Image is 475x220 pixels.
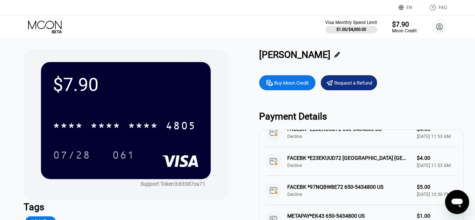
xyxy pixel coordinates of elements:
div: Support Token:b83387ca71 [140,181,205,187]
div: $7.90Moon Credit [392,20,417,33]
div: 07/28 [47,146,96,164]
div: Moon Credit [392,28,417,33]
div: 4805 [166,121,196,133]
div: Payment Details [259,111,463,122]
div: Visa Monthly Spend Limit$1.00/$4,000.00 [325,20,377,33]
div: Tags [24,202,228,212]
div: $7.90 [53,74,199,96]
div: EN [406,5,412,10]
div: EN [398,4,421,11]
iframe: Button to launch messaging window, conversation in progress [445,190,469,214]
div: [PERSON_NAME] [259,49,330,60]
div: 061 [112,150,135,162]
div: 061 [107,146,140,164]
div: FAQ [421,4,447,11]
div: Visa Monthly Spend Limit [325,20,377,25]
div: 07/28 [53,150,90,162]
div: Buy Moon Credit [274,80,309,86]
div: Support Token: b83387ca71 [140,181,205,187]
div: FAQ [439,5,447,10]
div: Request a Refund [334,80,372,86]
div: Buy Moon Credit [259,75,315,90]
div: $7.90 [392,20,417,28]
div: Request a Refund [321,75,377,90]
div: $1.00 / $4,000.00 [336,27,366,32]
